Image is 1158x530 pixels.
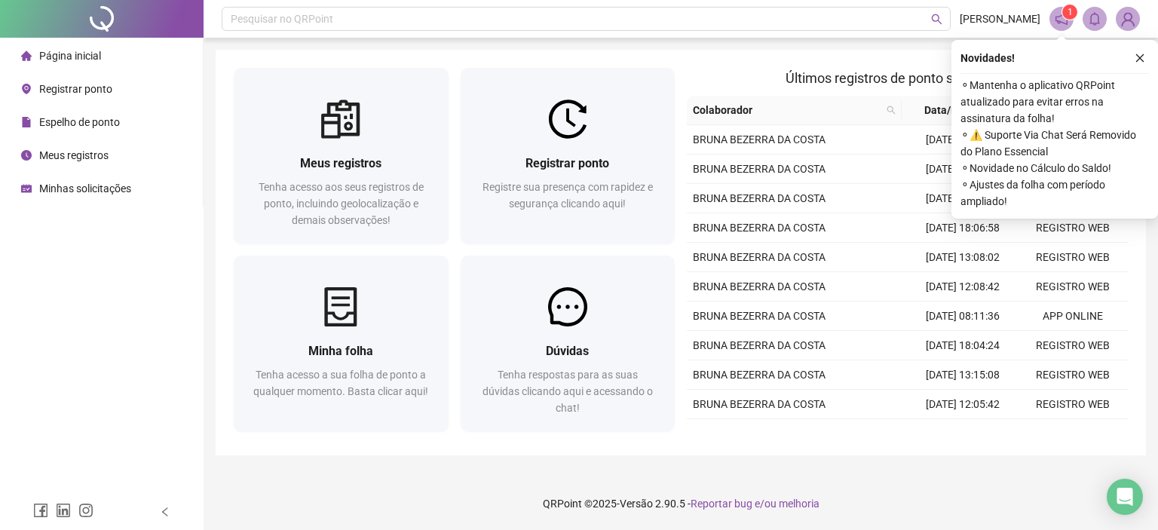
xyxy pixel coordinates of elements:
span: Últimos registros de ponto sincronizados [786,70,1029,86]
span: BRUNA BEZERRA DA COSTA [693,339,826,351]
span: schedule [21,183,32,194]
span: environment [21,84,32,94]
span: instagram [78,503,93,518]
span: Tenha acesso aos seus registros de ponto, incluindo geolocalização e demais observações! [259,181,424,226]
span: BRUNA BEZERRA DA COSTA [693,163,826,175]
span: BRUNA BEZERRA DA COSTA [693,222,826,234]
span: file [21,117,32,127]
span: left [160,507,170,517]
span: BRUNA BEZERRA DA COSTA [693,133,826,146]
span: BRUNA BEZERRA DA COSTA [693,310,826,322]
td: [DATE] 18:04:24 [908,331,1018,360]
span: Minha folha [308,344,373,358]
td: REGISTRO WEB [1018,419,1128,449]
span: linkedin [56,503,71,518]
span: Meus registros [39,149,109,161]
span: Minhas solicitações [39,182,131,195]
td: [DATE] 12:08:42 [908,272,1018,302]
span: BRUNA BEZERRA DA COSTA [693,192,826,204]
span: Tenha acesso a sua folha de ponto a qualquer momento. Basta clicar aqui! [253,369,428,397]
span: search [887,106,896,115]
span: close [1135,53,1145,63]
footer: QRPoint © 2025 - 2.90.5 - [204,477,1158,530]
span: ⚬ Novidade no Cálculo do Saldo! [960,160,1149,176]
a: Registrar pontoRegistre sua presença com rapidez e segurança clicando aqui! [461,68,675,244]
span: BRUNA BEZERRA DA COSTA [693,251,826,263]
td: [DATE] 08:02:42 [908,419,1018,449]
a: DúvidasTenha respostas para as suas dúvidas clicando aqui e acessando o chat! [461,256,675,431]
img: 93146 [1117,8,1139,30]
span: bell [1088,12,1101,26]
span: Novidades ! [960,50,1015,66]
td: [DATE] 13:15:08 [908,360,1018,390]
span: BRUNA BEZERRA DA COSTA [693,280,826,293]
span: notification [1055,12,1068,26]
td: REGISTRO WEB [1018,213,1128,243]
span: ⚬ Ajustes da folha com período ampliado! [960,176,1149,210]
td: REGISTRO WEB [1018,272,1128,302]
span: Página inicial [39,50,101,62]
span: Versão [620,498,653,510]
a: Minha folhaTenha acesso a sua folha de ponto a qualquer momento. Basta clicar aqui! [234,256,449,431]
span: Registrar ponto [39,83,112,95]
span: ⚬ Mantenha o aplicativo QRPoint atualizado para evitar erros na assinatura da folha! [960,77,1149,127]
span: Espelho de ponto [39,116,120,128]
span: search [931,14,942,25]
td: [DATE] 12:49:45 [908,125,1018,155]
span: Dúvidas [546,344,589,358]
span: Meus registros [300,156,381,170]
span: BRUNA BEZERRA DA COSTA [693,369,826,381]
span: Reportar bug e/ou melhoria [691,498,819,510]
sup: 1 [1062,5,1077,20]
span: Registrar ponto [525,156,609,170]
td: REGISTRO WEB [1018,331,1128,360]
span: Registre sua presença com rapidez e segurança clicando aqui! [482,181,653,210]
span: facebook [33,503,48,518]
td: [DATE] 11:45:17 [908,155,1018,184]
div: Open Intercom Messenger [1107,479,1143,515]
td: [DATE] 18:06:58 [908,213,1018,243]
td: [DATE] 08:00:06 [908,184,1018,213]
a: Meus registrosTenha acesso aos seus registros de ponto, incluindo geolocalização e demais observa... [234,68,449,244]
span: home [21,51,32,61]
span: Data/Hora [908,102,991,118]
span: Colaborador [693,102,881,118]
span: BRUNA BEZERRA DA COSTA [693,398,826,410]
th: Data/Hora [902,96,1009,125]
span: ⚬ ⚠️ Suporte Via Chat Será Removido do Plano Essencial [960,127,1149,160]
td: [DATE] 08:11:36 [908,302,1018,331]
td: APP ONLINE [1018,302,1128,331]
span: [PERSON_NAME] [960,11,1040,27]
td: REGISTRO WEB [1018,390,1128,419]
td: [DATE] 13:08:02 [908,243,1018,272]
span: search [884,99,899,121]
td: REGISTRO WEB [1018,243,1128,272]
td: REGISTRO WEB [1018,360,1128,390]
span: Tenha respostas para as suas dúvidas clicando aqui e acessando o chat! [482,369,653,414]
td: [DATE] 12:05:42 [908,390,1018,419]
span: clock-circle [21,150,32,161]
span: 1 [1068,7,1073,17]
